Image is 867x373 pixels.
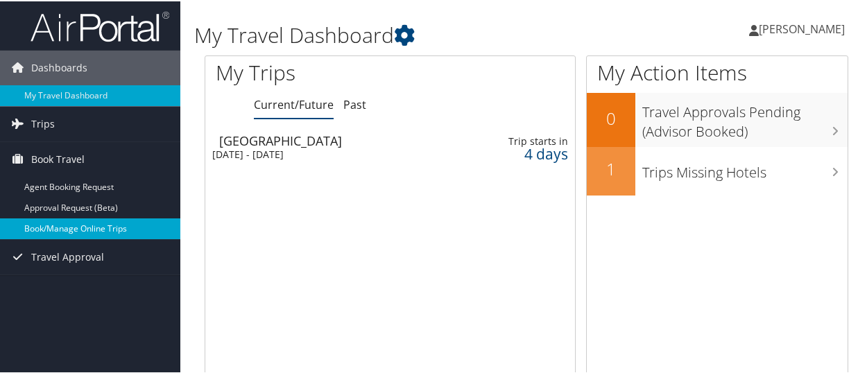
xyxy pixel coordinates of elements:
div: Trip starts in [489,134,568,146]
div: [GEOGRAPHIC_DATA] [219,133,447,146]
h1: My Travel Dashboard [194,19,637,49]
img: airportal-logo.png [31,9,169,42]
h3: Travel Approvals Pending (Advisor Booked) [642,94,848,140]
a: 0Travel Approvals Pending (Advisor Booked) [587,92,848,145]
h2: 0 [587,105,635,129]
a: 1Trips Missing Hotels [587,146,848,194]
div: 4 days [489,146,568,159]
h1: My Action Items [587,57,848,86]
a: Current/Future [254,96,334,111]
span: [PERSON_NAME] [759,20,845,35]
a: Past [343,96,366,111]
h2: 1 [587,156,635,180]
div: [DATE] - [DATE] [212,147,440,159]
span: Book Travel [31,141,85,175]
h3: Trips Missing Hotels [642,155,848,181]
span: Trips [31,105,55,140]
a: [PERSON_NAME] [749,7,859,49]
span: Dashboards [31,49,87,84]
h1: My Trips [216,57,411,86]
span: Travel Approval [31,238,104,273]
